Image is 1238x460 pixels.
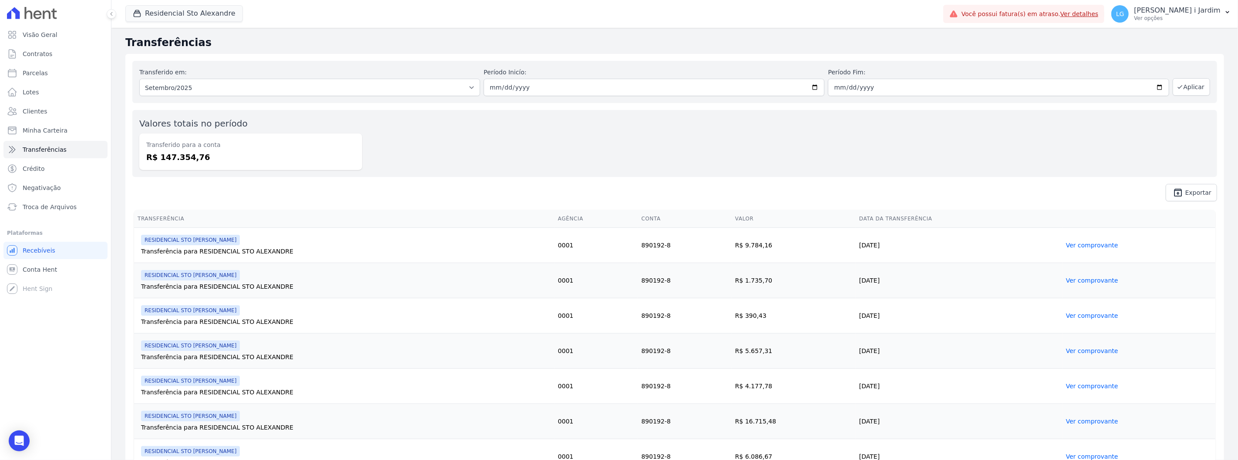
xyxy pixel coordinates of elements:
td: R$ 9.784,16 [732,228,856,263]
td: 0001 [555,404,638,439]
label: Período Inicío: [484,68,824,77]
span: Recebíveis [23,246,55,255]
button: Aplicar [1173,78,1210,96]
label: Período Fim: [828,68,1169,77]
td: 890192-8 [638,404,731,439]
a: Ver comprovante [1066,418,1118,425]
span: Clientes [23,107,47,116]
td: 890192-8 [638,263,731,298]
div: Transferência para RESIDENCIAL STO ALEXANDRE [141,388,551,397]
span: RESIDENCIAL STO [PERSON_NAME] [141,270,240,280]
p: Ver opções [1134,15,1221,22]
a: Conta Hent [3,261,108,278]
td: 890192-8 [638,333,731,369]
div: Transferência para RESIDENCIAL STO ALEXANDRE [141,353,551,361]
a: Ver comprovante [1066,453,1118,460]
a: Minha Carteira [3,122,108,139]
a: Ver comprovante [1066,277,1118,284]
a: Lotes [3,83,108,101]
div: Open Intercom Messenger [9,430,30,451]
a: Ver comprovante [1066,312,1118,319]
div: Plataformas [7,228,104,238]
p: [PERSON_NAME] i Jardim [1134,6,1221,15]
td: [DATE] [856,369,1063,404]
a: Negativação [3,179,108,197]
span: Contratos [23,50,52,58]
a: Ver detalhes [1060,10,1099,17]
a: Parcelas [3,64,108,82]
a: Clientes [3,103,108,120]
a: Ver comprovante [1066,242,1118,249]
div: Transferência para RESIDENCIAL STO ALEXANDRE [141,282,551,291]
a: Crédito [3,160,108,177]
td: 0001 [555,298,638,333]
a: Ver comprovante [1066,347,1118,354]
span: RESIDENCIAL STO [PERSON_NAME] [141,446,240,457]
span: Minha Carteira [23,126,67,135]
span: Você possui fatura(s) em atraso. [962,10,1099,19]
td: R$ 390,43 [732,298,856,333]
div: Transferência para RESIDENCIAL STO ALEXANDRE [141,247,551,256]
div: Transferência para RESIDENCIAL STO ALEXANDRE [141,317,551,326]
span: LG [1116,11,1124,17]
th: Transferência [134,210,555,228]
i: unarchive [1173,187,1184,198]
span: RESIDENCIAL STO [PERSON_NAME] [141,235,240,245]
span: Troca de Arquivos [23,203,77,211]
td: [DATE] [856,404,1063,439]
span: RESIDENCIAL STO [PERSON_NAME] [141,411,240,421]
td: [DATE] [856,263,1063,298]
td: [DATE] [856,298,1063,333]
span: Exportar [1185,190,1211,195]
td: 0001 [555,369,638,404]
button: Residencial Sto Alexandre [125,5,243,22]
td: 0001 [555,333,638,369]
a: Transferências [3,141,108,158]
button: LG [PERSON_NAME] i Jardim Ver opções [1104,2,1238,26]
dd: R$ 147.354,76 [146,151,355,163]
span: RESIDENCIAL STO [PERSON_NAME] [141,305,240,316]
span: Lotes [23,88,39,97]
label: Transferido em: [139,69,187,76]
a: Troca de Arquivos [3,198,108,216]
a: Ver comprovante [1066,383,1118,390]
th: Conta [638,210,731,228]
a: unarchive Exportar [1166,184,1217,201]
th: Agência [555,210,638,228]
label: Valores totais no período [139,118,248,129]
a: Visão Geral [3,26,108,43]
td: R$ 1.735,70 [732,263,856,298]
td: R$ 16.715,48 [732,404,856,439]
a: Contratos [3,45,108,63]
th: Data da Transferência [856,210,1063,228]
td: 0001 [555,263,638,298]
td: [DATE] [856,333,1063,369]
div: Transferência para RESIDENCIAL STO ALEXANDRE [141,423,551,432]
td: R$ 4.177,78 [732,369,856,404]
td: 890192-8 [638,298,731,333]
th: Valor [732,210,856,228]
td: 890192-8 [638,228,731,263]
td: R$ 5.657,31 [732,333,856,369]
td: [DATE] [856,228,1063,263]
span: Conta Hent [23,265,57,274]
span: Crédito [23,164,45,173]
dt: Transferido para a conta [146,140,355,150]
a: Recebíveis [3,242,108,259]
span: Visão Geral [23,30,57,39]
td: 890192-8 [638,369,731,404]
h2: Transferências [125,35,1224,50]
td: 0001 [555,228,638,263]
span: Negativação [23,183,61,192]
span: Transferências [23,145,67,154]
span: Parcelas [23,69,48,77]
span: RESIDENCIAL STO [PERSON_NAME] [141,340,240,351]
span: RESIDENCIAL STO [PERSON_NAME] [141,376,240,386]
